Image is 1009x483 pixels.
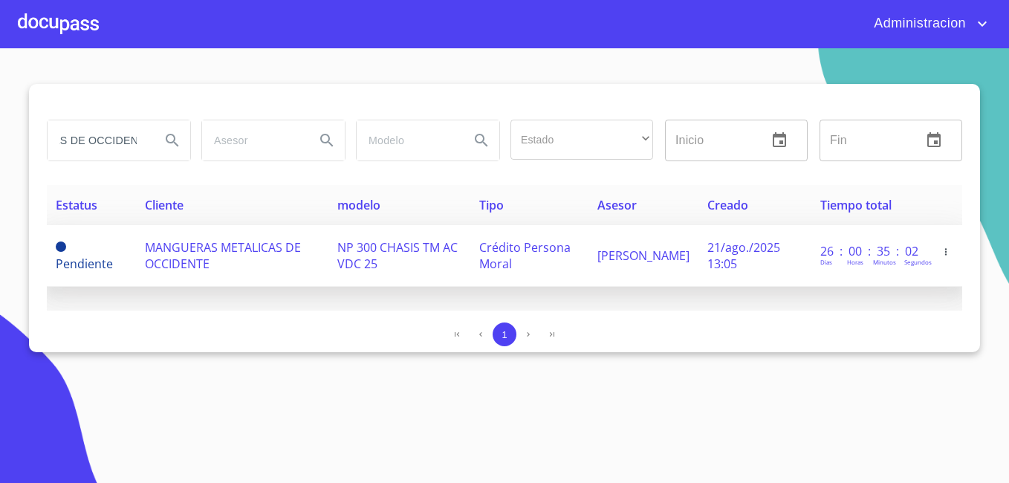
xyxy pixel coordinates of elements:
[56,256,113,272] span: Pendiente
[309,123,345,158] button: Search
[820,258,832,266] p: Dias
[337,197,380,213] span: modelo
[479,239,571,272] span: Crédito Persona Moral
[502,329,507,340] span: 1
[337,239,458,272] span: NP 300 CHASIS TM AC VDC 25
[464,123,499,158] button: Search
[145,197,184,213] span: Cliente
[510,120,653,160] div: ​
[597,197,637,213] span: Asesor
[597,247,690,264] span: [PERSON_NAME]
[48,120,149,161] input: search
[707,239,780,272] span: 21/ago./2025 13:05
[904,258,932,266] p: Segundos
[56,241,66,252] span: Pendiente
[847,258,863,266] p: Horas
[707,197,748,213] span: Creado
[493,322,516,346] button: 1
[145,239,301,272] span: MANGUERAS METALICAS DE OCCIDENTE
[155,123,190,158] button: Search
[357,120,458,161] input: search
[479,197,504,213] span: Tipo
[820,197,892,213] span: Tiempo total
[56,197,97,213] span: Estatus
[820,243,921,259] p: 26 : 00 : 35 : 02
[202,120,303,161] input: search
[863,12,991,36] button: account of current user
[873,258,896,266] p: Minutos
[863,12,973,36] span: Administracion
